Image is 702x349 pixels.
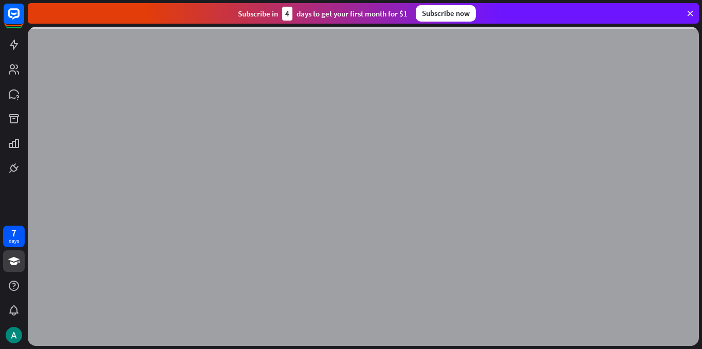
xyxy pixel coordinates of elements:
div: 7 [11,228,16,237]
a: 7 days [3,226,25,247]
div: 4 [282,7,292,21]
div: Subscribe in days to get your first month for $1 [238,7,408,21]
div: days [9,237,19,245]
div: Subscribe now [416,5,476,22]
